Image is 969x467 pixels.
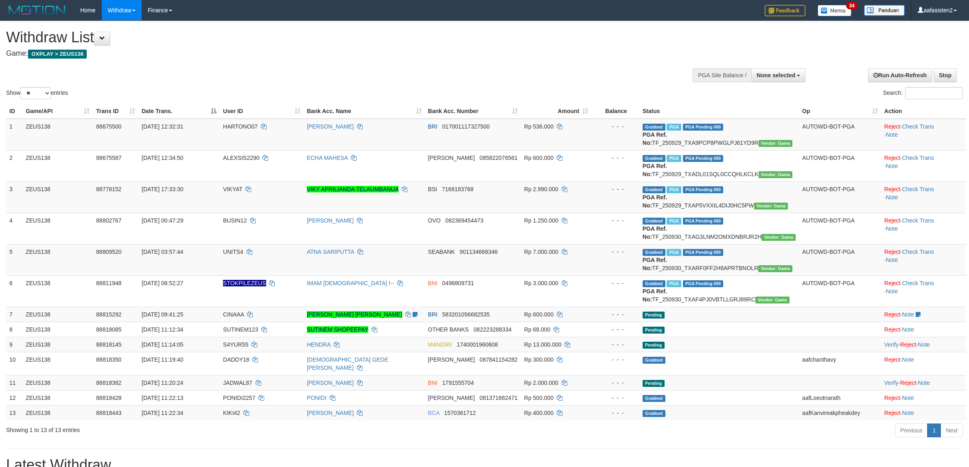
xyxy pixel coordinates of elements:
select: Showentries [20,87,51,99]
span: Grabbed [643,155,665,162]
td: 4 [6,213,22,244]
span: Copy 1740001960608 to clipboard [457,341,498,348]
td: 10 [6,352,22,375]
div: - - - [595,248,636,256]
a: Note [886,131,898,138]
td: ZEUS138 [22,119,93,151]
span: Marked by aafsreyleap [667,218,681,225]
span: Grabbed [643,124,665,131]
a: Reject [884,395,901,401]
span: 88778152 [96,186,121,192]
span: Vendor URL: https://trx31.1velocity.biz [761,234,796,241]
div: - - - [595,379,636,387]
td: ZEUS138 [22,337,93,352]
td: · · [881,181,966,213]
span: Rp 7.000.000 [524,249,558,255]
span: Rp 2.000.000 [524,380,558,386]
span: Grabbed [643,186,665,193]
td: AUTOWD-BOT-PGA [799,181,881,213]
span: ALEXSIS2290 [223,155,260,161]
span: 88675587 [96,155,121,161]
span: [DATE] 09:41:25 [142,311,183,318]
span: Rp 3.000.000 [524,280,558,286]
span: Grabbed [643,395,665,402]
th: Trans ID: activate to sort column ascending [93,104,138,119]
td: AUTOWD-BOT-PGA [799,119,881,151]
div: - - - [595,356,636,364]
span: Rp 1.250.000 [524,217,558,224]
a: [DEMOGRAPHIC_DATA] GEDE [PERSON_NAME] [307,356,388,371]
span: Rp 536.000 [524,123,553,130]
span: 88802767 [96,217,121,224]
td: AUTOWD-BOT-PGA [799,275,881,307]
td: TF_250929_TXADL01SQL0CCQHLKCLK [639,150,799,181]
a: [PERSON_NAME] [307,217,354,224]
span: [DATE] 11:19:40 [142,356,183,363]
span: PGA Pending [683,155,724,162]
td: AUTOWD-BOT-PGA [799,213,881,244]
span: [DATE] 17:33:30 [142,186,183,192]
td: aafKanvireakpheakdey [799,405,881,420]
span: SUTINEM123 [223,326,258,333]
a: 1 [927,423,941,437]
span: CINAAA [223,311,244,318]
span: [DATE] 11:14:05 [142,341,183,348]
td: · [881,322,966,337]
img: panduan.png [864,5,905,16]
a: Reject [884,186,901,192]
span: Marked by aafchomsokheang [667,186,681,193]
td: ZEUS138 [22,390,93,405]
div: - - - [595,122,636,131]
td: ZEUS138 [22,150,93,181]
a: [PERSON_NAME] [307,410,354,416]
span: BUSIN12 [223,217,247,224]
span: [DATE] 06:52:27 [142,280,183,286]
span: Grabbed [643,218,665,225]
a: Reject [900,380,917,386]
span: BRI [428,123,437,130]
td: · · [881,337,966,352]
td: 3 [6,181,22,213]
b: PGA Ref. No: [643,163,667,177]
div: - - - [595,310,636,319]
span: Marked by aafkaynarin [667,249,681,256]
td: · · [881,213,966,244]
span: DADDY18 [223,356,249,363]
a: [PERSON_NAME] [307,123,354,130]
a: Run Auto-Refresh [868,68,932,82]
td: TF_250930_TXAF4PJ0VBTLLGRJ89RC [639,275,799,307]
td: · · [881,275,966,307]
span: Copy 583201056682535 to clipboard [442,311,490,318]
th: Date Trans.: activate to sort column descending [138,104,220,119]
span: Grabbed [643,249,665,256]
td: · [881,307,966,322]
td: AUTOWD-BOT-PGA [799,244,881,275]
span: Pending [643,380,665,387]
h1: Withdraw List [6,29,638,46]
span: Pending [643,327,665,334]
td: aafchanthavy [799,352,881,375]
span: Marked by aafpengsreynich [667,155,681,162]
div: - - - [595,394,636,402]
span: OTHER BANKS [428,326,469,333]
td: ZEUS138 [22,275,93,307]
span: Vendor URL: https://trx31.1velocity.biz [759,171,793,178]
a: Note [886,257,898,263]
a: Note [886,163,898,169]
a: Note [886,288,898,295]
b: PGA Ref. No: [643,131,667,146]
button: None selected [751,68,805,82]
a: Reject [884,410,901,416]
td: · · [881,244,966,275]
span: Copy 017001117327500 to clipboard [442,123,490,130]
td: ZEUS138 [22,405,93,420]
a: [PERSON_NAME] [PERSON_NAME] [307,311,402,318]
h4: Game: [6,50,638,58]
span: PONIDI2257 [223,395,255,401]
th: Action [881,104,966,119]
b: PGA Ref. No: [643,225,667,240]
span: [DATE] 03:57:44 [142,249,183,255]
a: Note [902,395,914,401]
div: - - - [595,279,636,287]
td: ZEUS138 [22,322,93,337]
